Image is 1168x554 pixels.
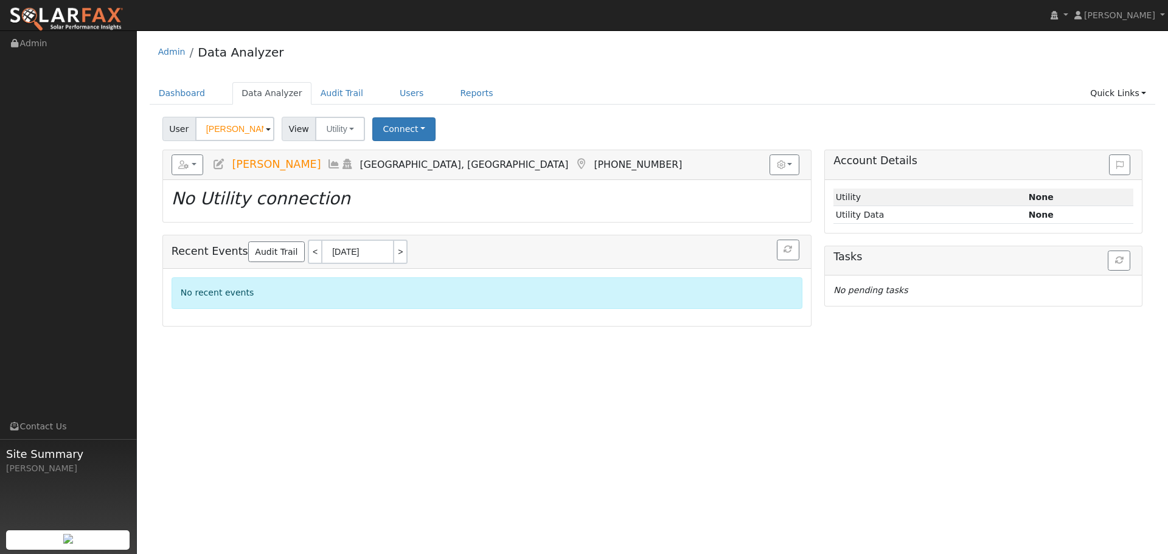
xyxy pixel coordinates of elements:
a: Audit Trail [311,82,372,105]
span: [PHONE_NUMBER] [594,159,682,170]
span: User [162,117,196,141]
a: Reports [451,82,502,105]
button: Utility [315,117,365,141]
a: Users [391,82,433,105]
a: Edit User (37131) [212,158,226,170]
a: Dashboard [150,82,215,105]
button: Issue History [1109,154,1130,175]
button: Connect [372,117,436,141]
span: [PERSON_NAME] [232,158,321,170]
h5: Account Details [833,154,1133,167]
div: No recent events [172,277,802,308]
i: No pending tasks [833,285,908,295]
strong: ID: null, authorized: None [1029,192,1054,202]
a: Multi-Series Graph [327,158,341,170]
input: Select a User [195,117,274,141]
a: Data Analyzer [198,45,283,60]
td: Utility [833,189,1026,206]
a: Map [574,158,588,170]
a: Audit Trail [248,241,305,262]
i: No Utility connection [172,189,350,209]
span: Site Summary [6,446,130,462]
img: retrieve [63,534,73,544]
img: SolarFax [9,7,123,32]
a: Data Analyzer [232,82,311,105]
a: < [308,240,321,264]
button: Refresh [777,240,799,260]
strong: None [1029,210,1054,220]
td: Utility Data [833,206,1026,224]
span: View [282,117,316,141]
span: [PERSON_NAME] [1084,10,1155,20]
a: > [394,240,408,264]
a: Quick Links [1081,82,1155,105]
h5: Tasks [833,251,1133,263]
span: [GEOGRAPHIC_DATA], [GEOGRAPHIC_DATA] [360,159,569,170]
a: Login As (last Never) [341,158,354,170]
button: Refresh [1108,251,1130,271]
div: [PERSON_NAME] [6,462,130,475]
h5: Recent Events [172,240,802,264]
a: Admin [158,47,186,57]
